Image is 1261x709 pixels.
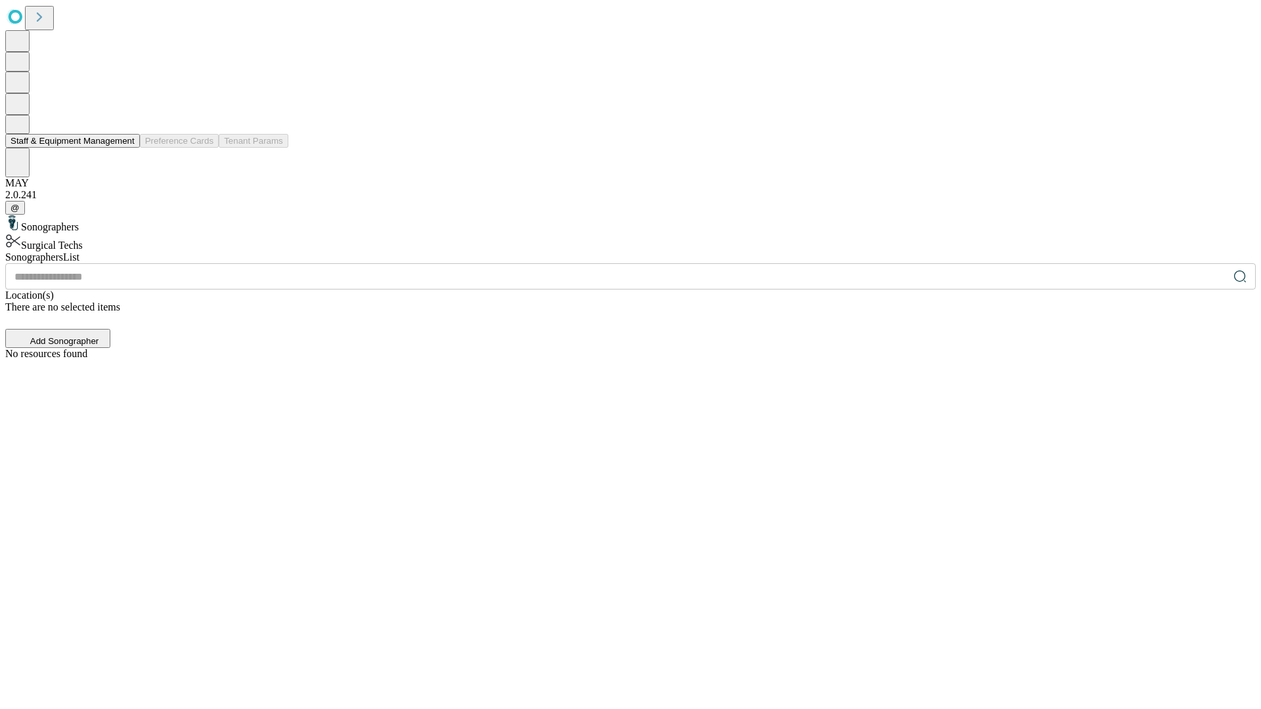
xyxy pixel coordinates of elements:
div: No resources found [5,348,1256,360]
div: There are no selected items [5,301,1256,313]
div: Sonographers [5,215,1256,233]
button: Add Sonographer [5,329,110,348]
div: 2.0.241 [5,189,1256,201]
button: @ [5,201,25,215]
div: Surgical Techs [5,233,1256,251]
button: Staff & Equipment Management [5,134,140,148]
span: Location(s) [5,290,54,301]
div: MAY [5,177,1256,189]
button: Tenant Params [219,134,288,148]
span: @ [11,203,20,213]
span: Add Sonographer [30,336,99,346]
div: Sonographers List [5,251,1256,263]
button: Preference Cards [140,134,219,148]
